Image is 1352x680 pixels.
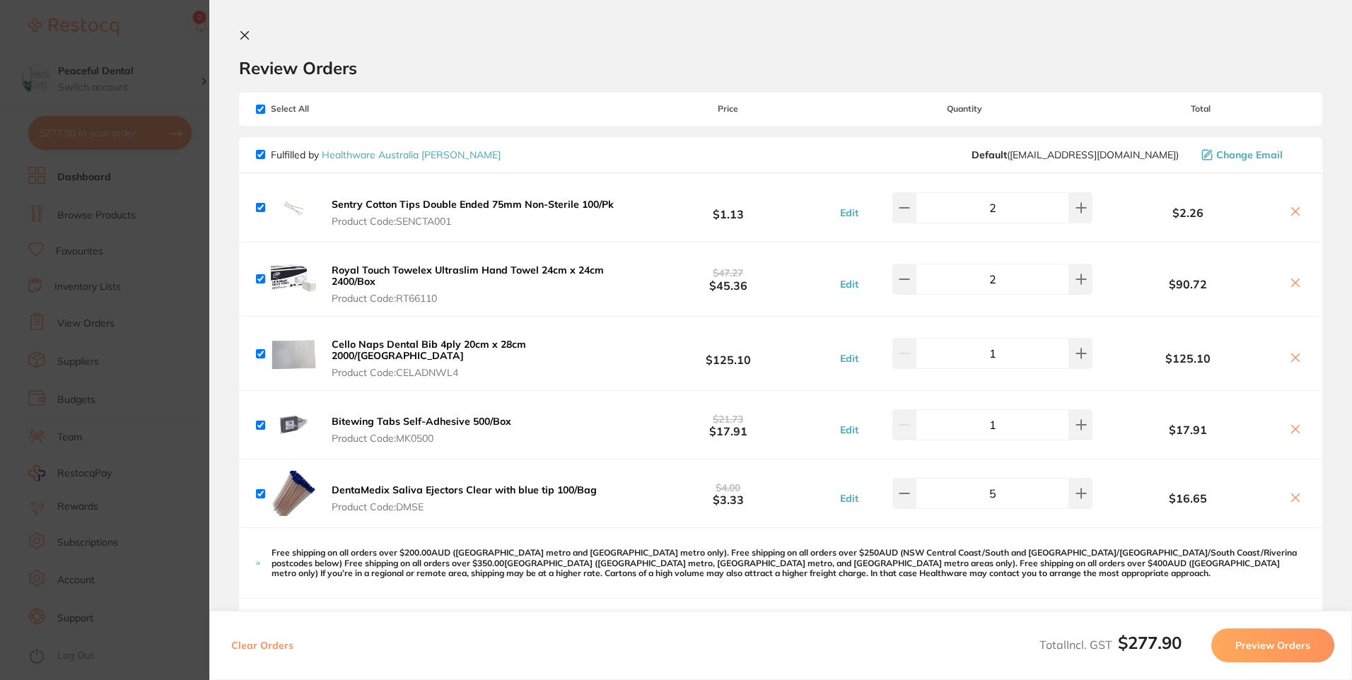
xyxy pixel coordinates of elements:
span: $47.27 [713,266,743,279]
img: OHllanI4eg [271,402,316,447]
span: Product Code: DMSE [332,501,597,512]
span: Select All [256,104,397,114]
a: Healthware Australia [PERSON_NAME] [322,148,501,161]
b: $17.91 [1095,423,1280,436]
img: NzhvMHlkeg [271,471,316,516]
b: $45.36 [623,266,833,292]
span: Product Code: SENCTA001 [332,216,614,227]
img: am1leWRxag [271,331,316,376]
span: Product Code: RT66110 [332,293,619,304]
button: Sentry Cotton Tips Double Ended 75mm Non-Sterile 100/Pk Product Code:SENCTA001 [327,198,618,228]
button: Edit [836,492,863,505]
b: Default [972,148,1007,161]
b: Royal Touch Towelex Ultraslim Hand Towel 24cm x 24cm 2400/Box [332,264,604,288]
b: Sentry Cotton Tips Double Ended 75mm Non-Sterile 100/Pk [332,198,614,211]
b: DentaMedix Saliva Ejectors Clear with blue tip 100/Bag [332,483,597,496]
img: OGt3aTRzYw [271,185,316,230]
b: $90.72 [1095,278,1280,291]
b: $1.13 [623,194,833,221]
button: Royal Touch Towelex Ultraslim Hand Towel 24cm x 24cm 2400/Box Product Code:RT66110 [327,264,623,305]
h2: Review Orders [239,57,1322,78]
button: Edit [836,352,863,365]
button: Cello Naps Dental Bib 4ply 20cm x 28cm 2000/[GEOGRAPHIC_DATA] Product Code:CELADNWL4 [327,338,623,379]
b: $16.65 [1095,492,1280,505]
b: $277.90 [1118,632,1182,653]
b: $17.91 [623,412,833,438]
span: info@healthwareaustralia.com.au [972,149,1179,160]
button: Edit [836,206,863,219]
span: Total [1095,104,1305,114]
span: $21.73 [713,413,743,426]
b: $3.33 [623,481,833,507]
button: Edit [836,423,863,436]
span: Product Code: CELADNWL4 [332,367,619,378]
p: Fulfilled by [271,149,501,160]
button: Clear Orders [227,628,298,662]
span: Quantity [833,104,1095,114]
button: Change Email [1197,148,1305,161]
b: Bitewing Tabs Self-Adhesive 500/Box [332,415,511,428]
b: $125.10 [623,341,833,367]
p: Free shipping on all orders over $200.00AUD ([GEOGRAPHIC_DATA] metro and [GEOGRAPHIC_DATA] metro ... [272,548,1305,578]
span: Price [623,104,833,114]
b: Cello Naps Dental Bib 4ply 20cm x 28cm 2000/[GEOGRAPHIC_DATA] [332,338,526,362]
span: $4.00 [716,481,740,494]
button: DentaMedix Saliva Ejectors Clear with blue tip 100/Bag Product Code:DMSE [327,483,601,513]
span: Change Email [1216,149,1283,160]
img: N3Fva3hqZA [271,257,316,302]
button: Edit [836,278,863,291]
button: Bitewing Tabs Self-Adhesive 500/Box Product Code:MK0500 [327,415,515,445]
span: Product Code: MK0500 [332,433,511,444]
b: $2.26 [1095,206,1280,219]
b: $125.10 [1095,352,1280,365]
button: Preview Orders [1211,628,1334,662]
span: Total Incl. GST [1039,638,1182,652]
